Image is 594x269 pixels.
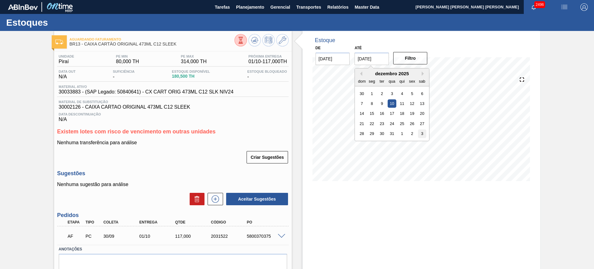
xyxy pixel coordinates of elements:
div: Etapa [66,220,85,224]
span: 01/10 - 117,000 TH [248,59,287,64]
div: 5800370375 [245,234,286,239]
div: qui [398,77,406,85]
div: Criar Sugestões [247,150,288,164]
span: Transportes [296,3,321,11]
p: Nenhuma sugestão para análise [57,182,289,187]
div: Código [209,220,250,224]
span: 314,000 TH [181,59,206,64]
div: Choose quinta-feira, 25 de dezembro de 2025 [398,119,406,128]
div: month 2025-12 [357,89,427,139]
button: Programar Estoque [262,34,275,46]
div: Tipo [84,220,102,224]
div: Choose segunda-feira, 29 de dezembro de 2025 [368,129,376,138]
button: Notificações [524,3,544,11]
div: Choose terça-feira, 9 de dezembro de 2025 [378,99,386,108]
span: Tarefas [215,3,230,11]
div: sab [418,77,426,85]
label: Até [355,46,362,50]
span: Aguardando Faturamento [70,37,235,41]
div: Choose sábado, 6 de dezembro de 2025 [418,89,426,98]
div: Choose quarta-feira, 24 de dezembro de 2025 [388,119,396,128]
div: Choose quarta-feira, 31 de dezembro de 2025 [388,129,396,138]
h3: Pedidos [57,212,289,219]
button: Next Month [422,72,426,76]
div: Aceitar Sugestões [223,192,289,206]
button: Ir ao Master Data / Geral [276,34,289,46]
div: Entrega [138,220,178,224]
span: 80,000 TH [116,59,139,64]
div: Coleta [102,220,142,224]
div: Choose quinta-feira, 1 de janeiro de 2026 [398,129,406,138]
span: Suficiência [113,70,135,73]
div: - [246,70,288,80]
div: Choose sexta-feira, 19 de dezembro de 2025 [408,109,416,118]
div: Choose quinta-feira, 11 de dezembro de 2025 [398,99,406,108]
div: Choose sábado, 3 de janeiro de 2026 [418,129,426,138]
span: 30002126 - CAIXA CARTAO ORIGINAL 473ML C12 SLEEK [59,104,287,110]
div: Choose domingo, 30 de novembro de 2025 [358,89,366,98]
div: Choose sábado, 20 de dezembro de 2025 [418,109,426,118]
div: N/A [57,70,77,80]
span: 30033883 - (SAP Legado: 50840641) - CX CART ORIG 473ML C12 SLK NIV24 [59,89,234,95]
div: Nova sugestão [204,193,223,205]
div: Choose segunda-feira, 22 de dezembro de 2025 [368,119,376,128]
div: Estoque [315,37,335,44]
span: BR13 - CAIXA CARTÃO ORIGINAL 473ML C12 SLEEK [70,42,235,46]
span: Unidade [59,54,74,58]
span: Piraí [59,59,74,64]
span: 180,500 TH [172,74,210,79]
span: PE MAX [181,54,206,58]
button: Atualizar Gráfico [248,34,261,46]
div: Excluir Sugestões [187,193,204,205]
div: Choose sábado, 27 de dezembro de 2025 [418,119,426,128]
button: Criar Sugestões [247,151,288,163]
input: dd/mm/yyyy [316,53,350,65]
div: Pedido de Compra [84,234,102,239]
label: Anotações [59,245,287,254]
button: Previous Month [358,72,362,76]
div: Choose quinta-feira, 18 de dezembro de 2025 [398,109,406,118]
span: Estoque Bloqueado [247,70,287,73]
span: Estoque Disponível [172,70,210,73]
span: Existem lotes com risco de vencimento em outras unidades [57,128,216,135]
div: Choose quarta-feira, 17 de dezembro de 2025 [388,109,396,118]
span: Gerencial [270,3,290,11]
div: Choose terça-feira, 2 de dezembro de 2025 [378,89,386,98]
div: 30/09/2025 [102,234,142,239]
div: Choose segunda-feira, 8 de dezembro de 2025 [368,99,376,108]
span: PE MIN [116,54,139,58]
span: Relatórios [327,3,348,11]
img: TNhmsLtSVTkK8tSr43FrP2fwEKptu5GPRR3wAAAABJRU5ErkJggg== [8,4,38,10]
div: Choose domingo, 7 de dezembro de 2025 [358,99,366,108]
div: 01/10/2025 [138,234,178,239]
input: dd/mm/yyyy [355,53,389,65]
span: 2496 [534,1,545,8]
img: userActions [561,3,568,11]
div: Choose domingo, 21 de dezembro de 2025 [358,119,366,128]
div: Choose sexta-feira, 26 de dezembro de 2025 [408,119,416,128]
div: qua [388,77,396,85]
div: Qtde [174,220,214,224]
div: 2031522 [209,234,250,239]
div: PO [245,220,286,224]
button: Visão Geral dos Estoques [235,34,247,46]
div: Choose segunda-feira, 15 de dezembro de 2025 [368,109,376,118]
span: Master Data [355,3,379,11]
button: Aceitar Sugestões [226,193,288,205]
div: Choose terça-feira, 23 de dezembro de 2025 [378,119,386,128]
h1: Estoques [6,19,116,26]
div: N/A [57,110,289,122]
span: Planejamento [236,3,264,11]
div: Choose segunda-feira, 1 de dezembro de 2025 [368,89,376,98]
img: Ícone [55,40,63,44]
div: Choose sexta-feira, 2 de janeiro de 2026 [408,129,416,138]
div: Choose terça-feira, 30 de dezembro de 2025 [378,129,386,138]
div: Choose domingo, 14 de dezembro de 2025 [358,109,366,118]
div: Choose terça-feira, 16 de dezembro de 2025 [378,109,386,118]
div: Choose sexta-feira, 12 de dezembro de 2025 [408,99,416,108]
div: Choose domingo, 28 de dezembro de 2025 [358,129,366,138]
span: Material ativo [59,85,234,89]
p: Nenhuma transferência para análise [57,140,289,145]
p: AF [68,234,83,239]
div: Choose sábado, 13 de dezembro de 2025 [418,99,426,108]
